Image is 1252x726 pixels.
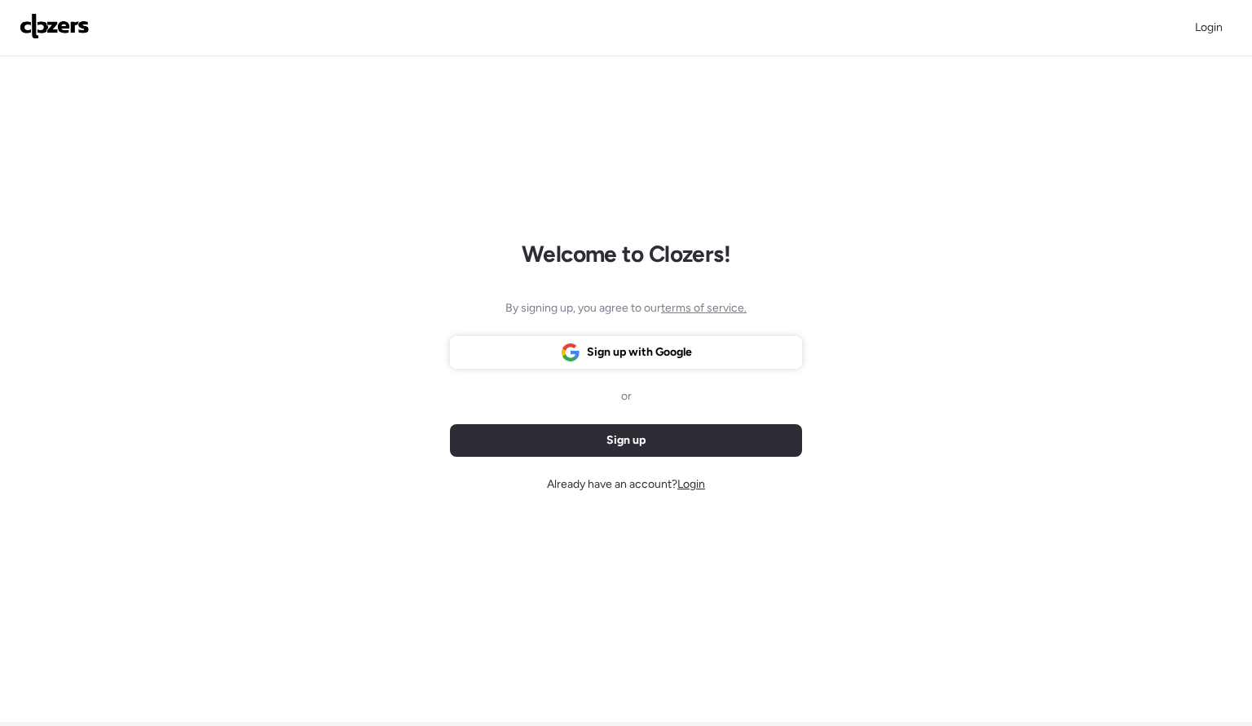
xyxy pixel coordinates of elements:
[606,432,646,449] span: Sign up
[505,300,747,317] span: By signing up, you agree to our
[20,13,90,39] img: Logo
[661,301,747,315] span: terms of service.
[1195,20,1223,34] span: Login
[677,477,705,491] span: Login
[587,344,692,361] span: Sign up with Google
[522,240,730,268] h1: Welcome to Clozers!
[621,388,632,405] span: or
[547,476,705,493] span: Already have an account?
